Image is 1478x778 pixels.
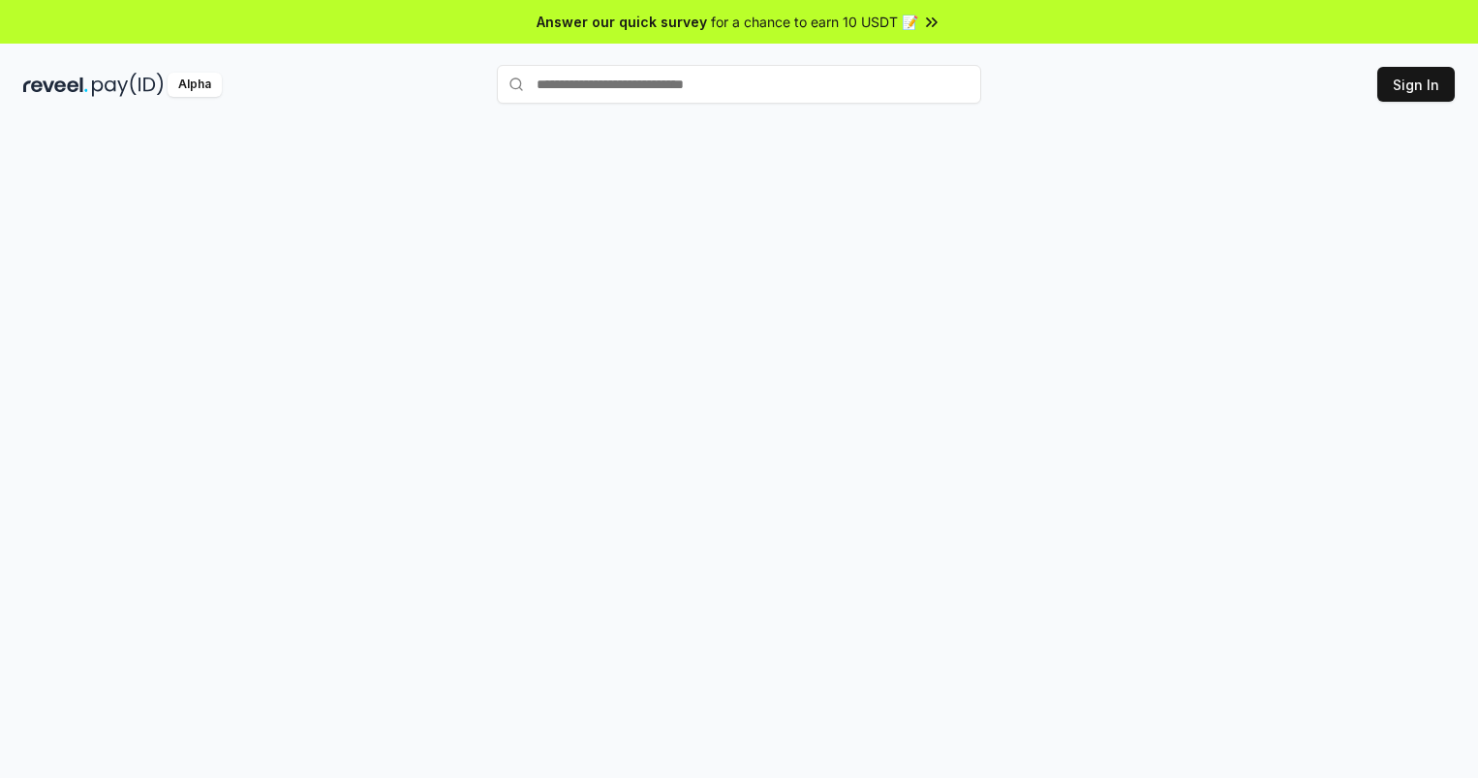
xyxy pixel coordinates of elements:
span: for a chance to earn 10 USDT 📝 [711,12,918,32]
img: pay_id [92,73,164,97]
img: reveel_dark [23,73,88,97]
button: Sign In [1377,67,1455,102]
div: Alpha [168,73,222,97]
span: Answer our quick survey [537,12,707,32]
